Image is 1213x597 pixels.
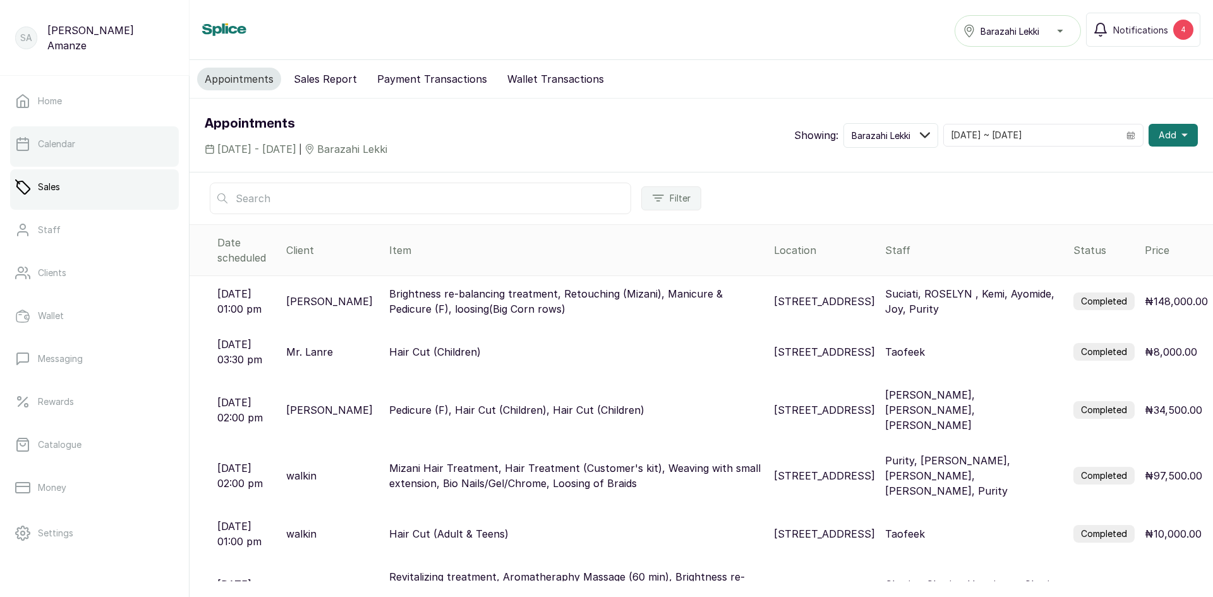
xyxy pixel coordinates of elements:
p: [STREET_ADDRESS] [774,402,875,418]
div: Client [286,243,379,258]
a: Wallet [10,298,179,334]
p: Suciati, ROSELYN , Kemi, Ayomide, Joy, Purity [885,286,1063,317]
p: ₦97,500.00 [1145,468,1202,483]
button: Barazahi Lekki [843,123,938,148]
a: Settings [10,516,179,551]
p: [PERSON_NAME] [286,294,373,309]
a: Catalogue [10,427,179,462]
span: Notifications [1113,23,1168,37]
div: Status [1073,243,1135,258]
svg: calendar [1126,131,1135,140]
button: Barazahi Lekki [955,15,1081,47]
span: [DATE] - [DATE] [217,142,296,157]
p: walkin [286,526,317,541]
p: Taofeek [885,344,925,359]
p: Home [38,95,62,107]
p: Clients [38,267,66,279]
p: [STREET_ADDRESS] [774,526,875,541]
p: Hair Cut (Children) [389,344,481,359]
a: Home [10,83,179,119]
p: Mizani Hair Treatment, Hair Treatment (Customer's kit), Weaving with small extension, Bio Nails/G... [389,461,764,491]
p: Hair Cut (Adult & Teens) [389,526,509,541]
span: Add [1159,129,1176,142]
button: Payment Transactions [370,68,495,90]
h1: Appointments [205,114,387,134]
div: 4 [1173,20,1193,40]
p: [STREET_ADDRESS] [774,344,875,359]
p: [DATE] 02:00 pm [217,461,276,491]
label: Completed [1073,343,1135,361]
div: Item [389,243,764,258]
p: Brightness re-balancing treatment, Retouching (Mizani), Manicure & Pedicure (F), loosing(Big Corn... [389,286,764,317]
p: [DATE] 02:00 pm [217,395,276,425]
p: walkin [286,468,317,483]
p: Settings [38,527,73,540]
p: [PERSON_NAME] Amanze [47,23,174,53]
p: Taofeek [885,526,925,541]
p: Mr. Lanre [286,344,333,359]
p: Showing: [794,128,838,143]
button: Notifications4 [1086,13,1200,47]
label: Completed [1073,292,1135,310]
input: Select date [944,124,1119,146]
label: Completed [1073,467,1135,485]
p: Pedicure (F), Hair Cut (Children), Hair Cut (Children) [389,402,644,418]
p: ₦34,500.00 [1145,402,1202,418]
p: [DATE] 03:30 pm [217,337,276,367]
span: Filter [670,192,691,205]
a: Staff [10,212,179,248]
p: [DATE] 01:00 pm [217,519,276,549]
button: Appointments [197,68,281,90]
label: Completed [1073,401,1135,419]
div: Staff [885,243,1063,258]
button: Sales Report [286,68,365,90]
p: SA [20,32,32,44]
p: [STREET_ADDRESS] [774,294,875,309]
p: [PERSON_NAME] [286,402,373,418]
p: Wallet [38,310,64,322]
p: Calendar [38,138,75,150]
a: Calendar [10,126,179,162]
input: Search [210,183,631,214]
p: Messaging [38,353,83,365]
span: | [299,143,302,156]
p: Staff [38,224,61,236]
p: [PERSON_NAME], [PERSON_NAME], [PERSON_NAME] [885,387,1063,433]
p: Rewards [38,395,74,408]
a: Sales [10,169,179,205]
p: Purity, [PERSON_NAME], [PERSON_NAME], [PERSON_NAME], Purity [885,453,1063,498]
button: Filter [641,186,701,210]
a: Money [10,470,179,505]
p: Sales [38,181,60,193]
p: ₦148,000.00 [1145,294,1208,309]
a: Messaging [10,341,179,377]
p: Catalogue [38,438,81,451]
a: Clients [10,255,179,291]
div: Price [1145,243,1208,258]
p: [DATE] 01:00 pm [217,286,276,317]
span: Barazahi Lekki [981,25,1039,38]
button: Wallet Transactions [500,68,612,90]
div: Date scheduled [217,235,276,265]
label: Completed [1073,525,1135,543]
span: Barazahi Lekki [317,142,387,157]
p: ₦10,000.00 [1145,526,1202,541]
p: [STREET_ADDRESS] [774,468,875,483]
a: Rewards [10,384,179,419]
button: Add [1149,124,1198,147]
p: ₦8,000.00 [1145,344,1197,359]
p: Money [38,481,66,494]
div: Location [774,243,875,258]
span: Barazahi Lekki [852,129,910,142]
